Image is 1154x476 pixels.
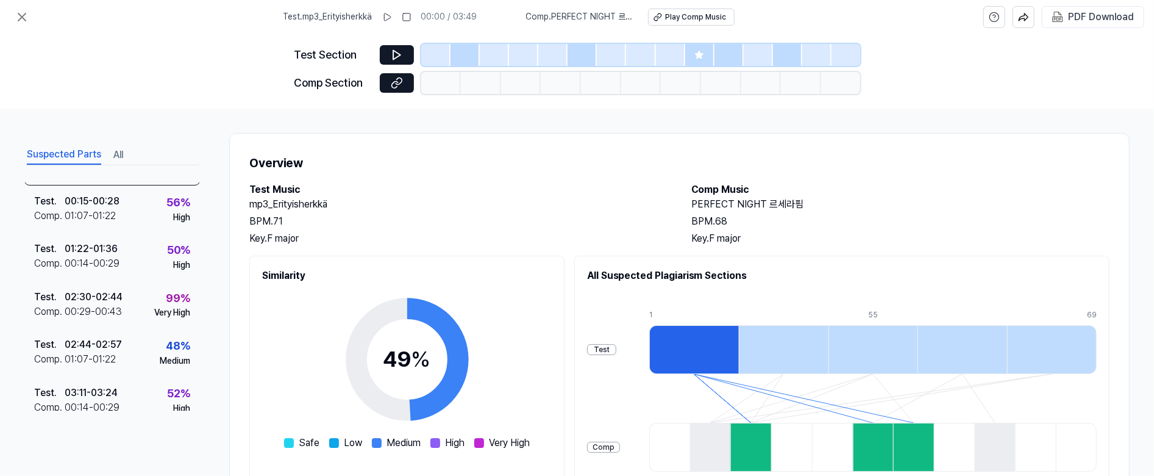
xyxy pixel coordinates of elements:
span: Low [344,436,362,450]
div: 01:07 - 01:22 [65,209,116,223]
div: PDF Download [1068,9,1134,25]
div: 55 [868,310,958,320]
div: Very High [154,307,190,319]
span: Safe [299,436,319,450]
h2: PERFECT NIGHT 르세라핌 [692,197,1110,212]
span: Very High [489,436,530,450]
div: High [173,212,190,224]
div: High [173,403,190,415]
div: 00:15 - 00:28 [65,194,119,209]
div: Key. F major [692,231,1110,246]
div: High [173,259,190,272]
div: Test . [34,386,65,400]
h1: Overview [249,153,1109,173]
button: PDF Download [1050,7,1136,27]
button: help [983,6,1005,28]
div: Test Section [294,46,372,64]
div: 52 % [167,385,190,403]
span: Medium [386,436,421,450]
span: Test . mp3_Erityisherkkä [283,11,372,23]
div: Test . [34,242,65,256]
span: High [445,436,465,450]
div: 03:11 - 03:24 [65,386,118,400]
div: Comp [587,442,620,453]
div: BPM. 68 [692,214,1110,229]
h2: Similarity [262,269,552,283]
img: share [1018,12,1029,23]
div: 00:14 - 00:29 [65,256,119,271]
div: 50 % [167,242,190,259]
span: Comp . PERFECT NIGHT 르세라핌 [526,11,633,23]
div: Test . [34,290,65,305]
div: 02:44 - 02:57 [65,337,122,352]
div: 48 % [166,337,190,355]
div: 00:14 - 00:29 [65,400,119,415]
div: Comp . [34,256,65,271]
img: PDF Download [1052,12,1063,23]
div: 1 [649,310,739,320]
h2: mp3_Erityisherkkä [249,197,668,212]
h2: Test Music [249,182,668,197]
div: 56 % [166,194,190,212]
div: 99 % [166,290,190,308]
div: Comp . [34,209,65,223]
div: 01:07 - 01:22 [65,352,116,367]
div: Test . [34,194,65,209]
h2: Comp Music [692,182,1110,197]
div: 69 [1087,310,1097,320]
div: Test . [34,337,65,352]
button: All [113,145,123,165]
div: 49 [383,343,431,376]
div: 01:22 - 01:36 [65,242,118,256]
div: Comp . [34,352,65,367]
div: Comp . [34,305,65,319]
div: BPM. 71 [249,214,668,229]
div: Test [587,344,616,356]
div: 00:00 / 03:49 [421,11,477,23]
button: Suspected Parts [27,145,101,165]
div: 02:30 - 02:44 [65,290,123,305]
div: Comp . [34,400,65,415]
button: Play Comp Music [648,9,735,26]
svg: help [989,11,1000,23]
span: % [411,346,431,372]
div: 00:29 - 00:43 [65,305,122,319]
div: Play Comp Music [666,12,727,23]
h2: All Suspected Plagiarism Sections [587,269,1097,283]
div: Medium [160,355,190,367]
div: Comp Section [294,74,372,92]
div: Key. F major [249,231,668,246]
